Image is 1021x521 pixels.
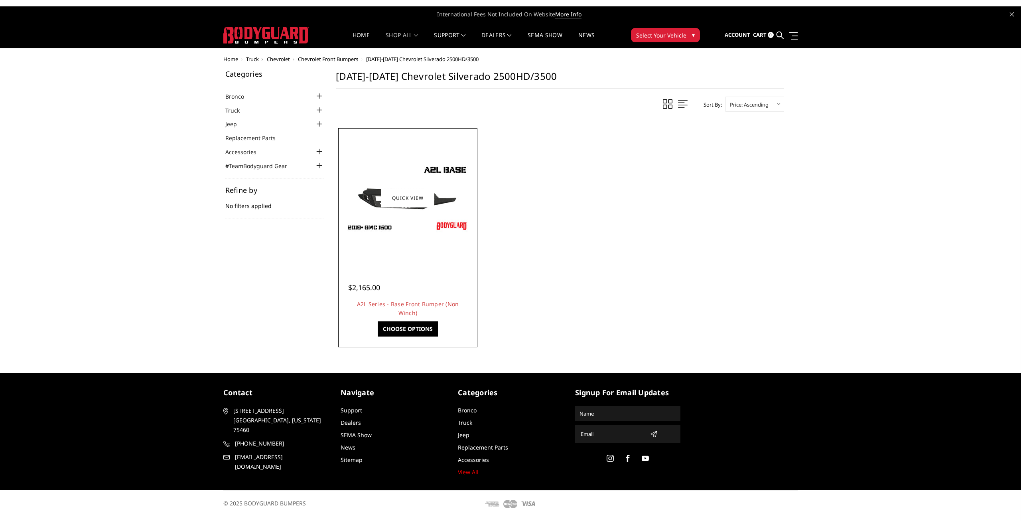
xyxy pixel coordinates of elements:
[235,452,327,471] span: [EMAIL_ADDRESS][DOMAIN_NAME]
[298,55,358,63] a: Chevrolet Front Bumpers
[555,10,581,18] a: More Info
[341,387,446,398] h5: Navigate
[341,419,361,426] a: Dealers
[246,55,259,63] a: Truck
[223,439,329,448] a: [PHONE_NUMBER]
[225,120,247,128] a: Jeep
[768,32,774,38] span: 0
[434,32,465,48] a: Support
[341,456,363,464] a: Sitemap
[223,499,306,507] span: © 2025 BODYGUARD BUMPERS
[458,406,477,414] a: Bronco
[225,162,297,170] a: #TeamBodyguard Gear
[692,31,695,39] span: ▾
[341,406,362,414] a: Support
[235,439,327,448] span: [PHONE_NUMBER]
[341,444,355,451] a: News
[225,186,324,218] div: No filters applied
[725,24,750,46] a: Account
[348,283,380,292] span: $2,165.00
[225,148,266,156] a: Accessories
[575,387,680,398] h5: signup for email updates
[223,27,309,44] img: BODYGUARD BUMPERS
[528,32,562,48] a: SEMA Show
[340,130,476,266] a: A2L Series - Base Front Bumper (Non Winch) A2L Series - Base Front Bumper (Non Winch)
[357,300,459,317] a: A2L Series - Base Front Bumper (Non Winch)
[336,70,784,89] h1: [DATE]-[DATE] Chevrolet Silverado 2500HD/3500
[225,134,286,142] a: Replacement Parts
[267,55,290,63] a: Chevrolet
[576,407,679,420] input: Name
[381,188,434,207] a: Quick view
[366,55,479,63] span: [DATE]-[DATE] Chevrolet Silverado 2500HD/3500
[223,55,238,63] a: Home
[753,24,774,46] a: Cart 0
[578,32,595,48] a: News
[458,456,489,464] a: Accessories
[378,321,438,337] a: Choose Options
[458,444,508,451] a: Replacement Parts
[225,92,254,101] a: Bronco
[233,406,326,435] span: [STREET_ADDRESS] [GEOGRAPHIC_DATA], [US_STATE] 75460
[725,31,750,38] span: Account
[223,387,329,398] h5: contact
[458,468,479,476] a: View All
[699,99,722,111] label: Sort By:
[225,106,250,115] a: Truck
[753,31,767,38] span: Cart
[344,162,471,234] img: A2L Series - Base Front Bumper (Non Winch)
[225,70,324,77] h5: Categories
[458,431,469,439] a: Jeep
[225,186,324,194] h5: Refine by
[631,28,700,42] button: Select Your Vehicle
[578,428,647,440] input: Email
[223,6,798,22] span: International Fees Not Included On Website
[458,419,472,426] a: Truck
[458,387,563,398] h5: Categories
[341,431,372,439] a: SEMA Show
[481,32,512,48] a: Dealers
[353,32,370,48] a: Home
[386,32,418,48] a: shop all
[223,452,329,471] a: [EMAIL_ADDRESS][DOMAIN_NAME]
[636,31,686,40] span: Select Your Vehicle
